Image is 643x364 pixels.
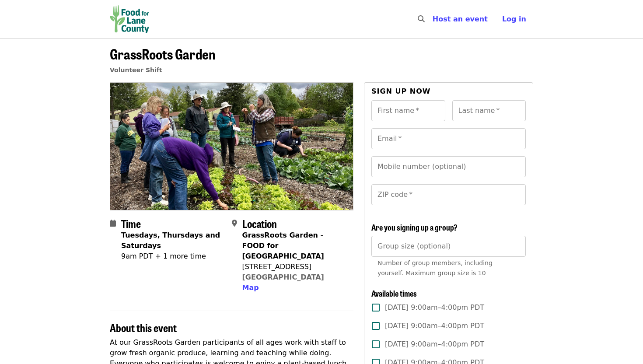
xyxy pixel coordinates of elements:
[242,283,259,292] span: Map
[110,43,216,64] span: GrassRoots Garden
[418,15,425,23] i: search icon
[242,231,324,260] strong: GrassRoots Garden - FOOD for [GEOGRAPHIC_DATA]
[385,321,484,331] span: [DATE] 9:00am–4:00pm PDT
[371,128,526,149] input: Email
[371,184,526,205] input: ZIP code
[385,339,484,350] span: [DATE] 9:00am–4:00pm PDT
[242,262,347,272] div: [STREET_ADDRESS]
[371,100,445,121] input: First name
[242,283,259,293] button: Map
[110,66,162,73] a: Volunteer Shift
[371,287,417,299] span: Available times
[232,219,237,227] i: map-marker-alt icon
[430,9,437,30] input: Search
[495,10,533,28] button: Log in
[377,259,493,276] span: Number of group members, including yourself. Maximum group size is 10
[121,231,220,250] strong: Tuesdays, Thursdays and Saturdays
[385,302,484,313] span: [DATE] 9:00am–4:00pm PDT
[433,15,488,23] a: Host an event
[502,15,526,23] span: Log in
[371,87,431,95] span: Sign up now
[371,221,458,233] span: Are you signing up a group?
[371,236,526,257] input: [object Object]
[121,216,141,231] span: Time
[110,5,149,33] img: FOOD For Lane County - Home
[452,100,526,121] input: Last name
[242,273,324,281] a: [GEOGRAPHIC_DATA]
[110,83,353,210] img: GrassRoots Garden organized by FOOD For Lane County
[121,251,225,262] div: 9am PDT + 1 more time
[242,216,277,231] span: Location
[371,156,526,177] input: Mobile number (optional)
[110,219,116,227] i: calendar icon
[110,320,177,335] span: About this event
